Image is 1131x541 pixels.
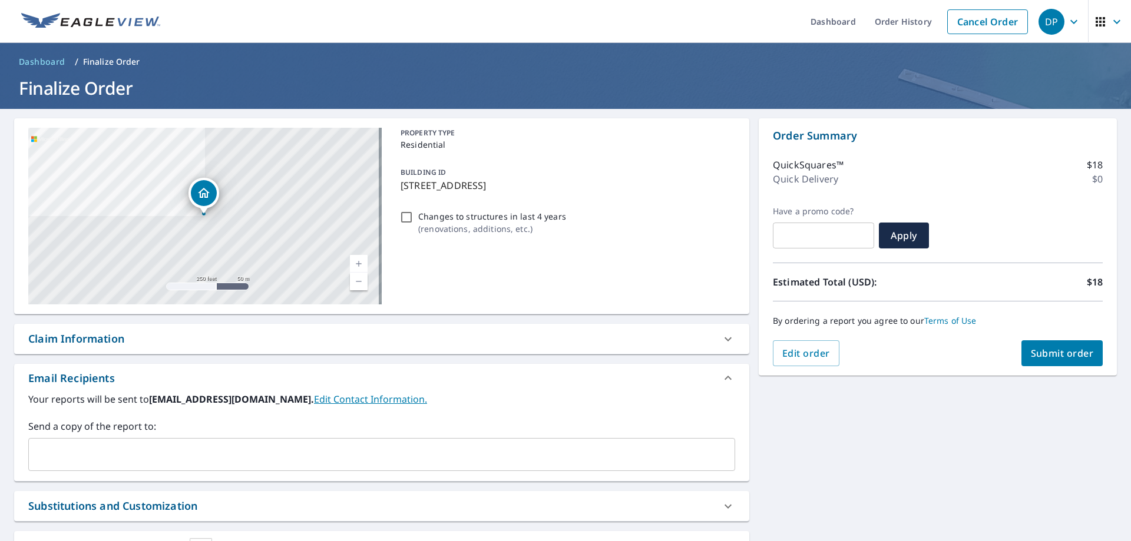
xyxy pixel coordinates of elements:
[14,52,70,71] a: Dashboard
[947,9,1028,34] a: Cancel Order
[773,128,1103,144] p: Order Summary
[1092,172,1103,186] p: $0
[14,491,749,521] div: Substitutions and Customization
[75,55,78,69] li: /
[14,76,1117,100] h1: Finalize Order
[773,275,938,289] p: Estimated Total (USD):
[773,206,874,217] label: Have a promo code?
[773,316,1103,326] p: By ordering a report you agree to our
[924,315,977,326] a: Terms of Use
[773,158,844,172] p: QuickSquares™
[773,172,838,186] p: Quick Delivery
[401,167,446,177] p: BUILDING ID
[879,223,929,248] button: Apply
[83,56,140,68] p: Finalize Order
[1087,275,1103,289] p: $18
[314,393,427,406] a: EditContactInfo
[21,13,160,31] img: EV Logo
[1087,158,1103,172] p: $18
[1031,347,1094,360] span: Submit order
[401,138,730,151] p: Residential
[888,229,920,242] span: Apply
[401,178,730,192] p: [STREET_ADDRESS]
[773,340,839,366] button: Edit order
[350,273,368,290] a: Current Level 17, Zoom Out
[1039,9,1064,35] div: DP
[188,178,219,214] div: Dropped pin, building 1, Residential property, 8 Buckwheat Dr Denver, PA 17517
[28,419,735,433] label: Send a copy of the report to:
[14,324,749,354] div: Claim Information
[350,255,368,273] a: Current Level 17, Zoom In
[28,392,735,406] label: Your reports will be sent to
[418,223,566,235] p: ( renovations, additions, etc. )
[418,210,566,223] p: Changes to structures in last 4 years
[19,56,65,68] span: Dashboard
[28,370,115,386] div: Email Recipients
[782,347,830,360] span: Edit order
[14,364,749,392] div: Email Recipients
[14,52,1117,71] nav: breadcrumb
[28,498,197,514] div: Substitutions and Customization
[1021,340,1103,366] button: Submit order
[28,331,124,347] div: Claim Information
[401,128,730,138] p: PROPERTY TYPE
[149,393,314,406] b: [EMAIL_ADDRESS][DOMAIN_NAME].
